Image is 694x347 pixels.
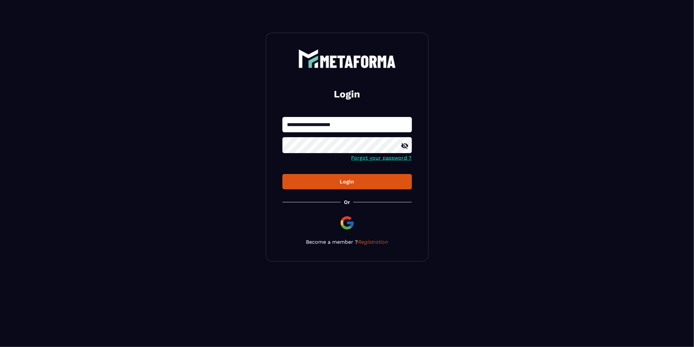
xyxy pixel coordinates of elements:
img: logo [298,49,396,68]
div: Login [288,179,407,185]
a: Forgot your password ? [351,155,412,161]
p: Become a member ? [282,239,412,245]
a: Registration [358,239,388,245]
img: google [339,215,355,231]
h2: Login [290,88,404,101]
button: Login [282,174,412,189]
a: logo [282,49,412,68]
p: Or [344,199,350,205]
